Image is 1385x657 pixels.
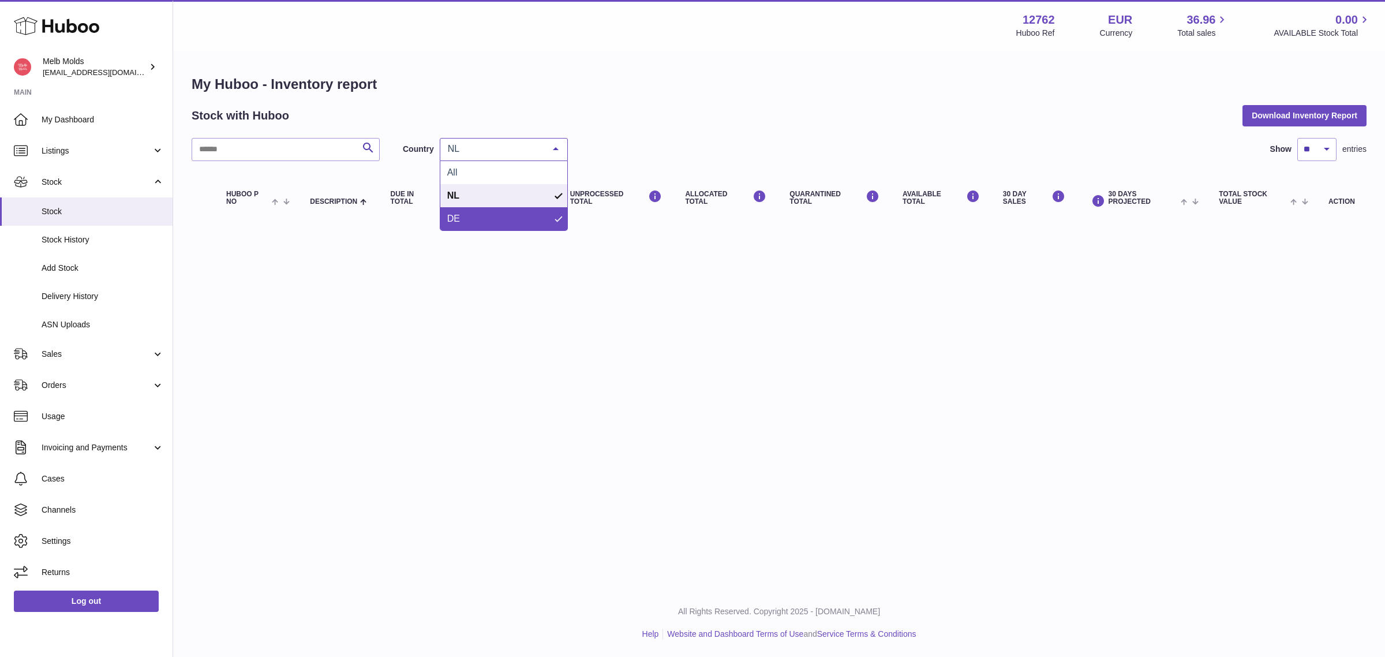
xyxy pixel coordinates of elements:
[1023,12,1055,28] strong: 12762
[1186,12,1215,28] span: 36.96
[667,629,803,639] a: Website and Dashboard Terms of Use
[642,629,659,639] a: Help
[43,56,147,78] div: Melb Molds
[1274,12,1371,39] a: 0.00 AVAILABLE Stock Total
[685,190,766,206] div: ALLOCATED Total
[42,442,152,453] span: Invoicing and Payments
[42,206,164,217] span: Stock
[42,319,164,330] span: ASN Uploads
[1342,144,1367,155] span: entries
[1219,191,1287,206] span: Total stock value
[903,190,980,206] div: AVAILABLE Total
[447,191,459,200] span: NL
[447,214,460,223] span: DE
[1270,144,1292,155] label: Show
[42,234,164,245] span: Stock History
[42,263,164,274] span: Add Stock
[226,191,269,206] span: Huboo P no
[1003,190,1066,206] div: 30 DAY SALES
[817,629,916,639] a: Service Terms & Conditions
[1242,105,1367,126] button: Download Inventory Report
[42,349,152,360] span: Sales
[42,177,152,188] span: Stock
[42,380,152,391] span: Orders
[42,567,164,578] span: Returns
[42,145,152,156] span: Listings
[1108,12,1132,28] strong: EUR
[1108,191,1177,206] span: 30 DAYS PROJECTED
[14,591,159,611] a: Log out
[1274,28,1371,39] span: AVAILABLE Stock Total
[570,190,662,206] div: UNPROCESSED Total
[447,167,458,177] span: All
[310,198,357,206] span: Description
[192,108,289,124] h2: Stock with Huboo
[192,75,1367,94] h1: My Huboo - Inventory report
[42,291,164,302] span: Delivery History
[391,190,454,206] div: DUE IN TOTAL
[1335,12,1358,28] span: 0.00
[182,606,1376,617] p: All Rights Reserved. Copyright 2025 - [DOMAIN_NAME]
[1100,28,1133,39] div: Currency
[445,143,544,155] span: NL
[789,190,879,206] div: QUARANTINED Total
[403,144,434,155] label: Country
[1177,12,1229,39] a: 36.96 Total sales
[42,473,164,484] span: Cases
[663,629,916,640] li: and
[42,505,164,516] span: Channels
[42,411,164,422] span: Usage
[42,536,164,547] span: Settings
[1016,28,1055,39] div: Huboo Ref
[1177,28,1229,39] span: Total sales
[43,68,170,77] span: [EMAIL_ADDRESS][DOMAIN_NAME]
[42,114,164,125] span: My Dashboard
[1328,198,1355,206] div: Action
[14,58,31,76] img: internalAdmin-12762@internal.huboo.com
